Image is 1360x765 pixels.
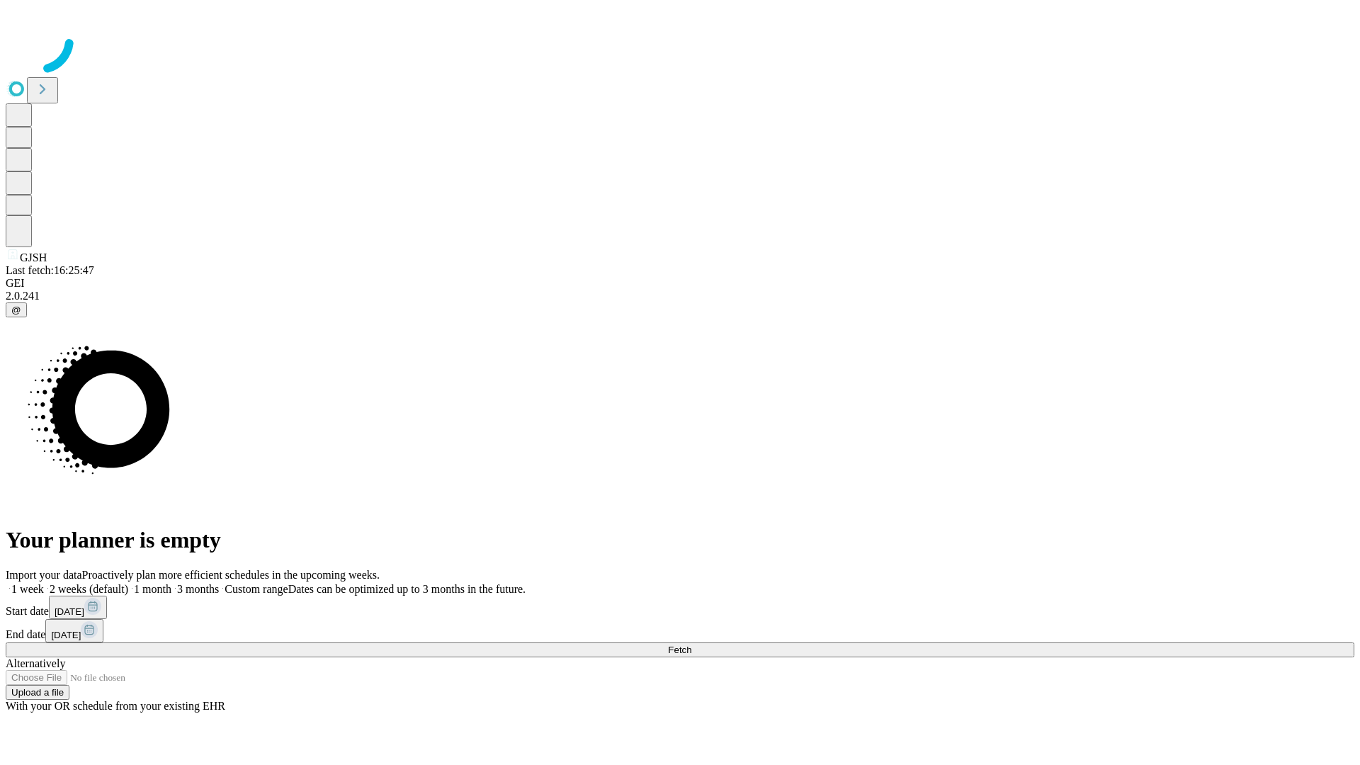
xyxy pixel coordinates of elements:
[6,569,82,581] span: Import your data
[6,264,94,276] span: Last fetch: 16:25:47
[6,685,69,700] button: Upload a file
[49,596,107,619] button: [DATE]
[6,619,1354,642] div: End date
[6,596,1354,619] div: Start date
[134,583,171,595] span: 1 month
[6,527,1354,553] h1: Your planner is empty
[50,583,128,595] span: 2 weeks (default)
[668,645,691,655] span: Fetch
[20,251,47,263] span: GJSH
[6,277,1354,290] div: GEI
[6,290,1354,302] div: 2.0.241
[6,642,1354,657] button: Fetch
[51,630,81,640] span: [DATE]
[11,305,21,315] span: @
[45,619,103,642] button: [DATE]
[11,583,44,595] span: 1 week
[55,606,84,617] span: [DATE]
[6,700,225,712] span: With your OR schedule from your existing EHR
[6,657,65,669] span: Alternatively
[225,583,288,595] span: Custom range
[177,583,219,595] span: 3 months
[288,583,526,595] span: Dates can be optimized up to 3 months in the future.
[82,569,380,581] span: Proactively plan more efficient schedules in the upcoming weeks.
[6,302,27,317] button: @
